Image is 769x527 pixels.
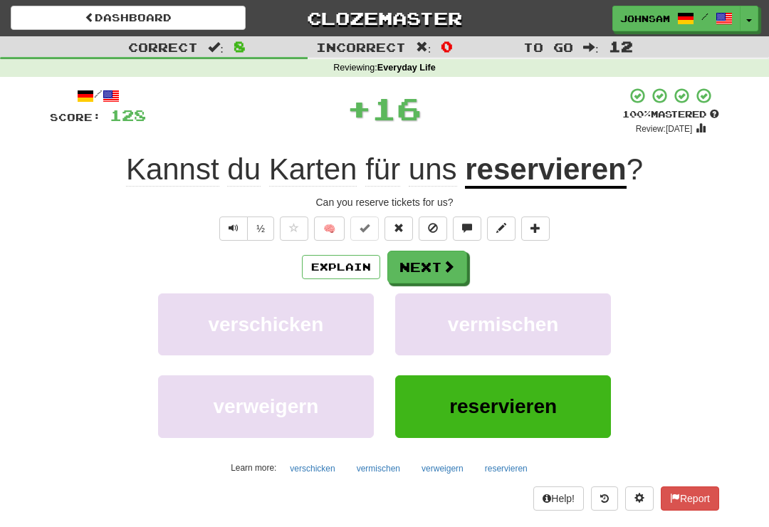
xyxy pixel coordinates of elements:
[414,458,471,479] button: verweigern
[487,216,516,241] button: Edit sentence (alt+d)
[267,6,502,31] a: Clozemaster
[213,395,318,417] span: verweigern
[523,40,573,54] span: To go
[533,486,584,511] button: Help!
[50,195,719,209] div: Can you reserve tickets for us?
[622,108,719,121] div: Mastered
[158,375,374,437] button: verweigern
[216,216,274,241] div: Text-to-speech controls
[372,90,422,126] span: 16
[316,40,406,54] span: Incorrect
[387,251,467,283] button: Next
[609,38,633,55] span: 12
[302,255,380,279] button: Explain
[449,395,557,417] span: reservieren
[314,216,345,241] button: 🧠
[701,11,708,21] span: /
[350,216,379,241] button: Set this sentence to 100% Mastered (alt+m)
[465,152,627,189] u: reservieren
[453,216,481,241] button: Discuss sentence (alt+u)
[521,216,550,241] button: Add to collection (alt+a)
[282,458,342,479] button: verschicken
[269,152,357,187] span: Karten
[377,63,436,73] strong: Everyday Life
[234,38,246,55] span: 8
[11,6,246,30] a: Dashboard
[591,486,618,511] button: Round history (alt+y)
[126,152,219,187] span: Kannst
[219,216,248,241] button: Play sentence audio (ctl+space)
[395,293,611,355] button: vermischen
[419,216,447,241] button: Ignore sentence (alt+i)
[395,375,611,437] button: reservieren
[627,152,643,186] span: ?
[636,124,693,134] small: Review: [DATE]
[280,216,308,241] button: Favorite sentence (alt+f)
[208,313,323,335] span: verschicken
[384,216,413,241] button: Reset to 0% Mastered (alt+r)
[110,106,146,124] span: 128
[347,87,372,130] span: +
[158,293,374,355] button: verschicken
[365,152,400,187] span: für
[583,41,599,53] span: :
[231,463,276,473] small: Learn more:
[661,486,719,511] button: Report
[448,313,559,335] span: vermischen
[441,38,453,55] span: 0
[349,458,408,479] button: vermischen
[50,87,146,105] div: /
[477,458,535,479] button: reservieren
[622,108,651,120] span: 100 %
[416,41,431,53] span: :
[409,152,457,187] span: uns
[620,12,670,25] span: Johnsam
[227,152,261,187] span: du
[247,216,274,241] button: ½
[208,41,224,53] span: :
[50,111,101,123] span: Score:
[612,6,741,31] a: Johnsam /
[128,40,198,54] span: Correct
